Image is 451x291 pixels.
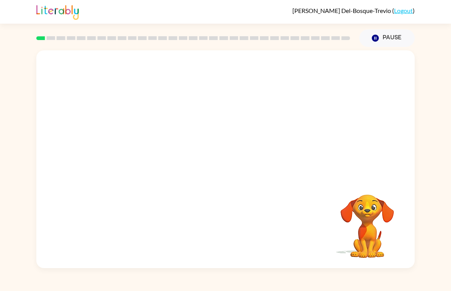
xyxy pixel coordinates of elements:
span: [PERSON_NAME] Del-Bosque-Trevio [292,7,392,14]
div: ( ) [292,7,415,14]
img: Literably [36,3,79,20]
video: Your browser must support playing .mp4 files to use Literably. Please try using another browser. [329,183,406,259]
button: Pause [359,29,415,47]
a: Logout [394,7,413,14]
